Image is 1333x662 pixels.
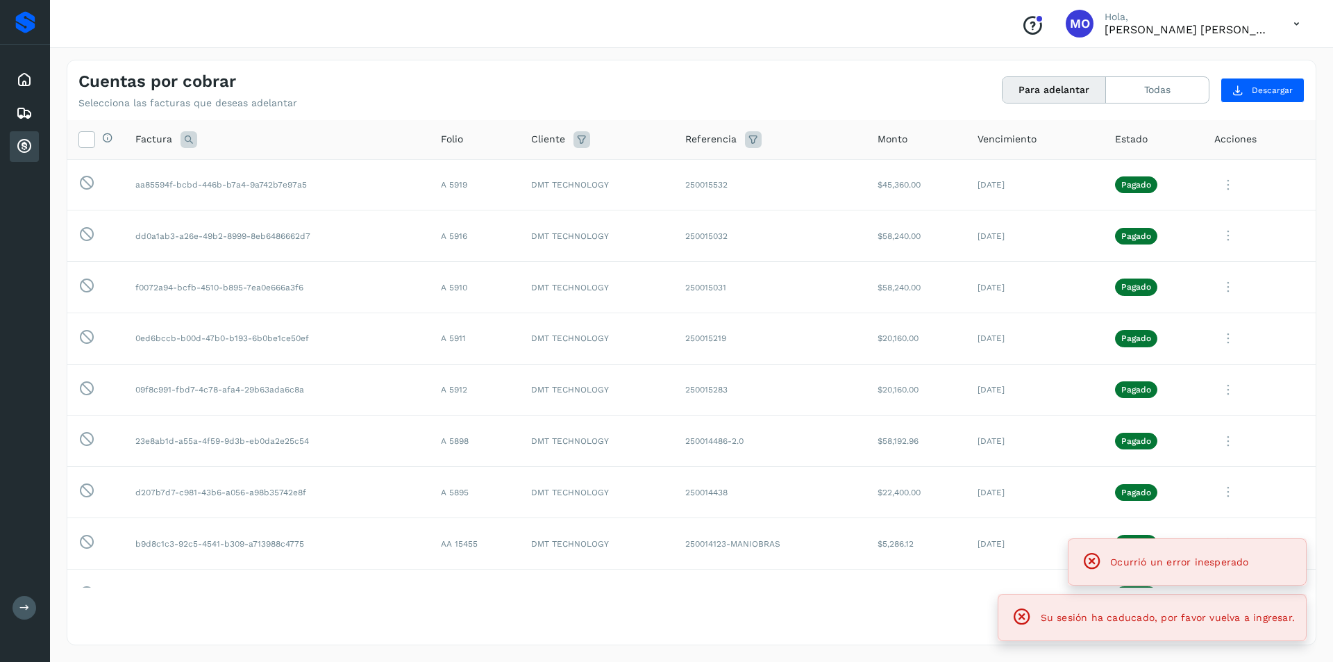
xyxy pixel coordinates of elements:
[520,262,673,313] td: DMT TECHNOLOGY
[1105,23,1271,36] p: Macaria Olvera Camarillo
[1121,231,1151,241] p: Pagado
[441,132,463,147] span: Folio
[674,210,866,262] td: 250015032
[124,467,430,518] td: d207b7d7-c981-43b6-a056-a98b35742e8f
[430,159,521,210] td: A 5919
[520,364,673,415] td: DMT TECHNOLOGY
[430,569,521,620] td: A 5896
[966,467,1104,518] td: [DATE]
[866,364,967,415] td: $20,160.00
[520,518,673,570] td: DMT TECHNOLOGY
[866,518,967,570] td: $5,286.12
[1106,77,1209,103] button: Todas
[674,467,866,518] td: 250014438
[674,415,866,467] td: 250014486-2.0
[78,97,297,109] p: Selecciona las facturas que deseas adelantar
[124,364,430,415] td: 09f8c991-fbd7-4c78-afa4-29b63ada6c8a
[1121,488,1151,497] p: Pagado
[124,518,430,570] td: b9d8c1c3-92c5-4541-b309-a713988c4775
[966,262,1104,313] td: [DATE]
[1003,77,1106,103] button: Para adelantar
[878,132,907,147] span: Monto
[1214,132,1257,147] span: Acciones
[10,65,39,95] div: Inicio
[1221,78,1305,103] button: Descargar
[866,210,967,262] td: $58,240.00
[531,132,565,147] span: Cliente
[124,159,430,210] td: aa85594f-bcbd-446b-b7a4-9a742b7e97a5
[966,569,1104,620] td: [DATE]
[124,210,430,262] td: dd0a1ab3-a26e-49b2-8999-8eb6486662d7
[124,313,430,364] td: 0ed6bccb-b00d-47b0-b193-6b0be1ce50ef
[966,313,1104,364] td: [DATE]
[520,313,673,364] td: DMT TECHNOLOGY
[866,467,967,518] td: $22,400.00
[430,313,521,364] td: A 5911
[135,132,172,147] span: Factura
[1121,436,1151,446] p: Pagado
[430,210,521,262] td: A 5916
[430,518,521,570] td: AA 15455
[1121,333,1151,343] p: Pagado
[1121,282,1151,292] p: Pagado
[520,415,673,467] td: DMT TECHNOLOGY
[520,159,673,210] td: DMT TECHNOLOGY
[430,262,521,313] td: A 5910
[866,262,967,313] td: $58,240.00
[685,132,737,147] span: Referencia
[674,569,866,620] td: 250014484
[966,210,1104,262] td: [DATE]
[674,159,866,210] td: 250015532
[10,131,39,162] div: Cuentas por cobrar
[1105,11,1271,23] p: Hola,
[124,415,430,467] td: 23e8ab1d-a55a-4f59-9d3b-eb0da2e25c54
[866,569,967,620] td: $58,240.00
[978,132,1037,147] span: Vencimiento
[966,518,1104,570] td: [DATE]
[1121,180,1151,190] p: Pagado
[674,262,866,313] td: 250015031
[674,313,866,364] td: 250015219
[866,159,967,210] td: $45,360.00
[520,210,673,262] td: DMT TECHNOLOGY
[1041,612,1295,623] span: Su sesión ha caducado, por favor vuelva a ingresar.
[674,518,866,570] td: 250014123-MANIOBRAS
[520,569,673,620] td: DMT TECHNOLOGY
[674,364,866,415] td: 250015283
[430,415,521,467] td: A 5898
[124,262,430,313] td: f0072a94-bcfb-4510-b895-7ea0e666a3f6
[10,98,39,129] div: Embarques
[966,415,1104,467] td: [DATE]
[430,364,521,415] td: A 5912
[78,72,236,92] h4: Cuentas por cobrar
[866,313,967,364] td: $20,160.00
[1252,84,1293,97] span: Descargar
[124,569,430,620] td: 7d86895a-5cad-4cdb-8da1-8dadfc3f6f57
[430,467,521,518] td: A 5895
[1110,556,1248,568] span: Ocurrió un error inesperado
[866,415,967,467] td: $58,192.96
[520,467,673,518] td: DMT TECHNOLOGY
[966,364,1104,415] td: [DATE]
[966,159,1104,210] td: [DATE]
[1115,132,1148,147] span: Estado
[1121,385,1151,395] p: Pagado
